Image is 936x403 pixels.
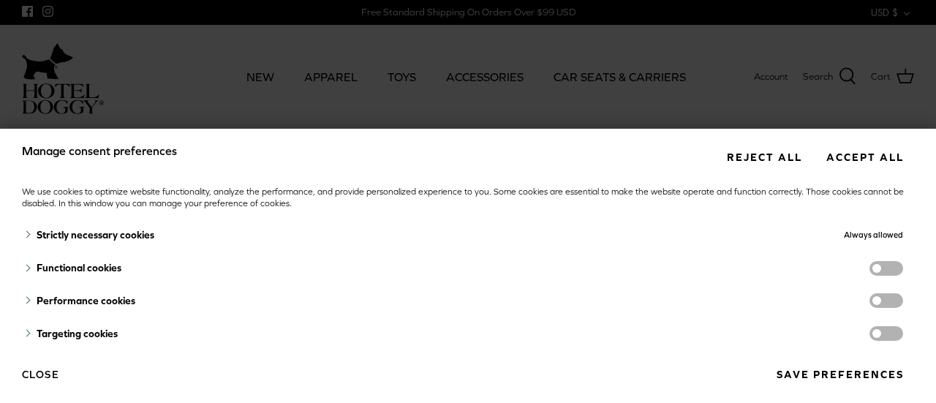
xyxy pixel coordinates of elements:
[22,144,177,157] span: Manage consent preferences
[716,143,812,170] button: Reject all
[22,252,639,285] div: Functional cookies
[844,230,903,239] span: Always allowed
[815,143,914,170] button: Accept all
[22,285,639,317] div: Performance cookies
[869,293,903,308] label: performance cookies
[22,186,914,210] div: We use cookies to optimize website functionality, analyze the performance, and provide personaliz...
[22,317,639,350] div: Targeting cookies
[639,219,904,252] div: Always allowed
[22,362,59,387] button: Close
[22,219,639,252] div: Strictly necessary cookies
[869,261,903,276] label: functionality cookies
[869,326,903,341] label: targeting cookies
[766,361,914,388] button: Save preferences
